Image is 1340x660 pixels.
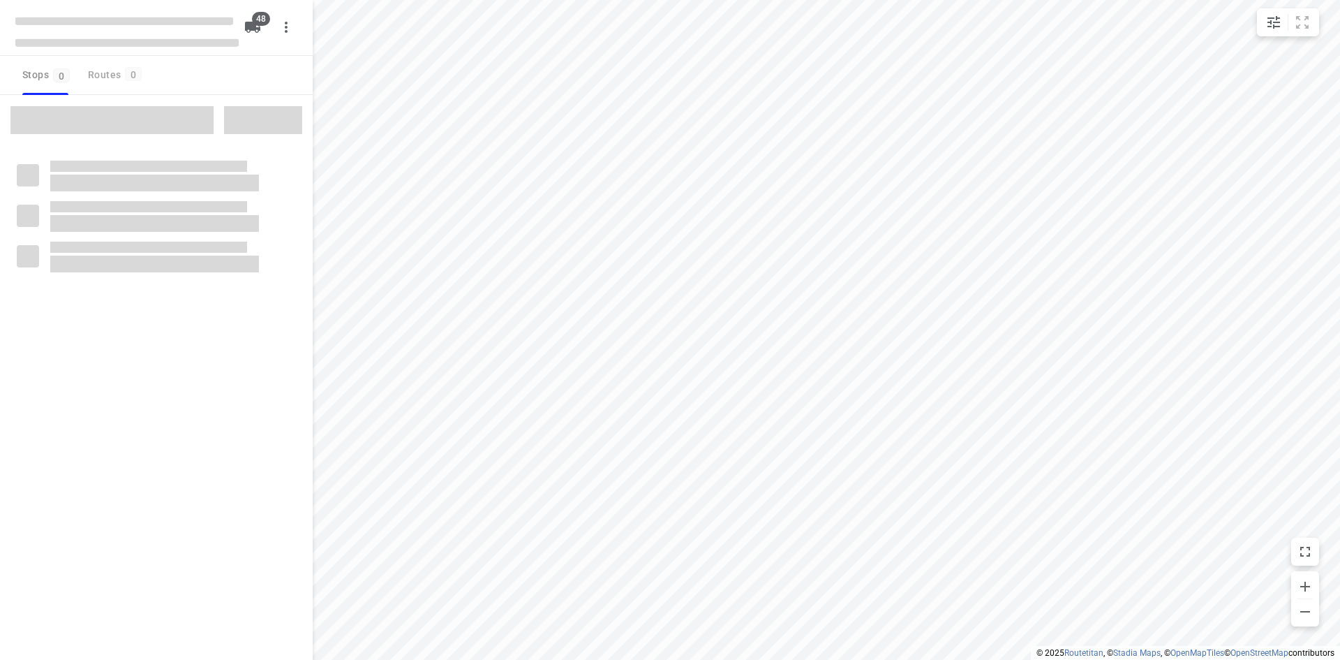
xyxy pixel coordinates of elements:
button: Map settings [1260,8,1288,36]
div: small contained button group [1257,8,1319,36]
a: OpenStreetMap [1230,648,1288,658]
a: OpenMapTiles [1170,648,1224,658]
li: © 2025 , © , © © contributors [1036,648,1334,658]
a: Routetitan [1064,648,1103,658]
a: Stadia Maps [1113,648,1161,658]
